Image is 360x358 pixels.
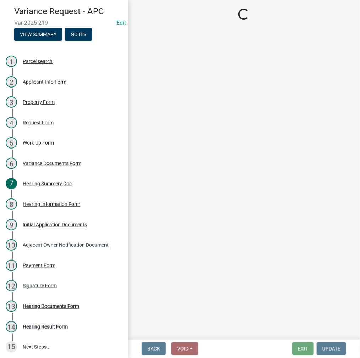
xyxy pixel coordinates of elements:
[6,76,17,88] div: 2
[6,239,17,251] div: 10
[23,140,54,145] div: Work Up Form
[177,346,189,352] span: Void
[23,263,55,268] div: Payment Form
[6,280,17,291] div: 12
[317,342,346,355] button: Update
[23,181,72,186] div: Hearing Summery Doc
[23,304,79,309] div: Hearing Documents Form
[23,161,81,166] div: Variance Documents Form
[23,120,54,125] div: Request Form
[292,342,314,355] button: Exit
[6,260,17,271] div: 11
[23,100,55,105] div: Property Form
[322,346,340,352] span: Update
[65,32,92,38] wm-modal-confirm: Notes
[14,19,114,26] span: Var-2025-219
[6,321,17,332] div: 14
[6,158,17,169] div: 6
[116,19,126,26] wm-modal-confirm: Edit Application Number
[6,56,17,67] div: 1
[6,117,17,128] div: 4
[171,342,198,355] button: Void
[6,198,17,210] div: 8
[23,59,53,64] div: Parcel search
[6,178,17,189] div: 7
[23,242,109,247] div: Adjacent Owner Notification Document
[23,324,68,329] div: Hearing Result Form
[14,6,122,17] h4: Variance Request - APC
[6,301,17,312] div: 13
[116,19,126,26] a: Edit
[65,28,92,41] button: Notes
[6,96,17,108] div: 3
[6,341,17,353] div: 15
[6,219,17,230] div: 9
[142,342,166,355] button: Back
[147,346,160,352] span: Back
[23,283,57,288] div: Signature Form
[23,222,87,227] div: Initial Application Documents
[6,137,17,149] div: 5
[23,79,66,84] div: Applicant Info Form
[14,32,62,38] wm-modal-confirm: Summary
[23,202,80,207] div: Hearing Information Form
[14,28,62,41] button: View Summary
